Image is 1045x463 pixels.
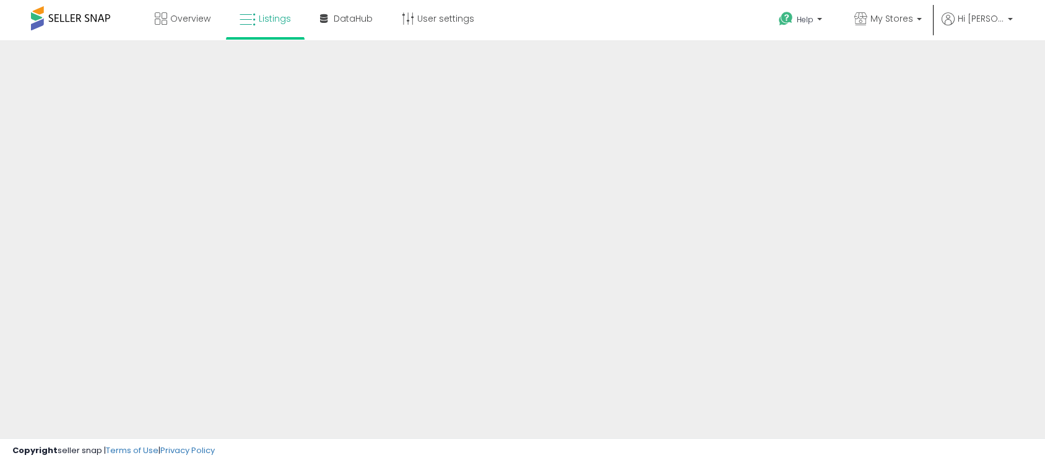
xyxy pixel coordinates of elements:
[259,12,291,25] span: Listings
[12,444,58,456] strong: Copyright
[958,12,1004,25] span: Hi [PERSON_NAME]
[12,445,215,457] div: seller snap | |
[170,12,210,25] span: Overview
[942,12,1013,40] a: Hi [PERSON_NAME]
[778,11,794,27] i: Get Help
[769,2,835,40] a: Help
[797,14,813,25] span: Help
[106,444,158,456] a: Terms of Use
[870,12,913,25] span: My Stores
[334,12,373,25] span: DataHub
[160,444,215,456] a: Privacy Policy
